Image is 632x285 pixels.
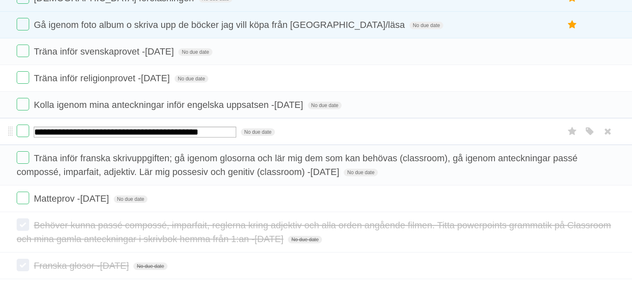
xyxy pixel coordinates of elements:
label: Done [17,98,29,110]
label: Done [17,45,29,57]
span: No due date [133,262,167,270]
span: No due date [344,169,377,176]
span: Träna inför svenskaprovet -[DATE] [34,46,176,57]
label: Done [17,71,29,84]
span: No due date [241,128,275,136]
label: Star task [565,125,580,138]
label: Done [17,18,29,30]
span: Kolla igenom mina anteckningar inför engelska uppsatsen -[DATE] [34,100,305,110]
span: Gå igenom foto album o skriva upp de böcker jag vill köpa från [GEOGRAPHIC_DATA]/läsa [34,20,407,30]
span: Träna inför religionprovet -[DATE] [34,73,172,83]
label: Done [17,192,29,204]
label: Done [17,259,29,271]
span: Träna inför franska skrivuppgiften; gå igenom glosorna och lär mig dem som kan behövas (classroom... [17,153,577,177]
span: Behöver kunna passé compossé, imparfait, reglerna kring adjektiv och alla orden angående filmen. ... [17,220,611,244]
label: Done [17,151,29,164]
label: Done [17,125,29,137]
span: No due date [308,102,342,109]
label: Star task [565,18,580,32]
span: Matteprov -[DATE] [34,193,111,204]
span: No due date [178,48,212,56]
span: No due date [114,195,147,203]
label: Done [17,218,29,231]
span: No due date [288,236,322,243]
span: No due date [410,22,443,29]
span: Franska glosor -[DATE] [34,260,131,271]
span: No due date [175,75,208,82]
